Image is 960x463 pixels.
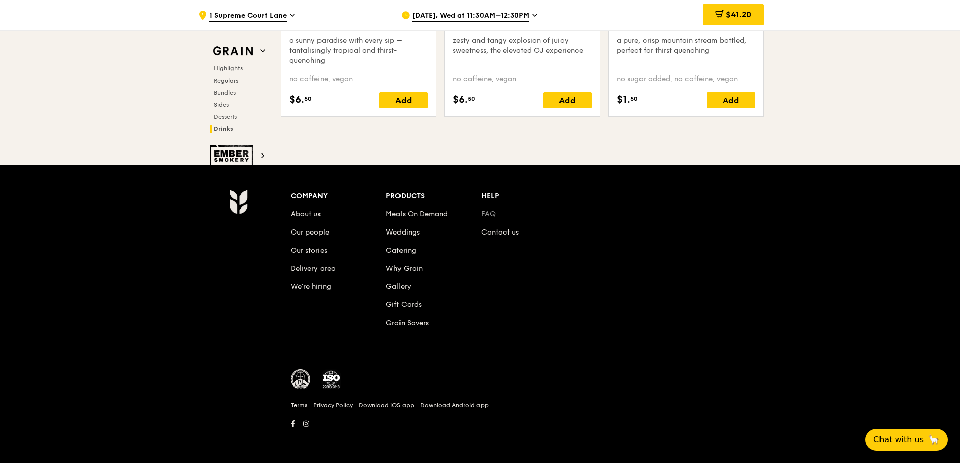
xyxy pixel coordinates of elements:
[291,264,336,273] a: Delivery area
[291,189,386,203] div: Company
[481,228,519,237] a: Contact us
[386,210,448,218] a: Meals On Demand
[214,101,229,108] span: Sides
[210,42,256,60] img: Grain web logo
[313,401,353,409] a: Privacy Policy
[453,36,591,56] div: zesty and tangy explosion of juicy sweetness, the elevated OJ experience
[617,36,755,56] div: a pure, crisp mountain stream bottled, perfect for thirst quenching
[386,246,416,255] a: Catering
[412,11,529,22] span: [DATE], Wed at 11:30AM–12:30PM
[543,92,592,108] div: Add
[481,189,576,203] div: Help
[209,11,287,22] span: 1 Supreme Court Lane
[386,300,422,309] a: Gift Cards
[379,92,428,108] div: Add
[214,65,243,72] span: Highlights
[304,95,312,103] span: 50
[289,36,428,66] div: a sunny paradise with every sip – tantalisingly tropical and thirst-quenching
[707,92,755,108] div: Add
[726,10,751,19] span: $41.20
[190,431,770,439] h6: Revision
[214,89,236,96] span: Bundles
[214,113,237,120] span: Desserts
[468,95,475,103] span: 50
[386,319,429,327] a: Grain Savers
[291,401,307,409] a: Terms
[210,145,256,167] img: Ember Smokery web logo
[630,95,638,103] span: 50
[617,92,630,107] span: $1.
[289,92,304,107] span: $6.
[928,434,940,446] span: 🦙
[420,401,489,409] a: Download Android app
[321,369,341,390] img: ISO Certified
[291,210,321,218] a: About us
[453,74,591,84] div: no caffeine, vegan
[359,401,414,409] a: Download iOS app
[617,74,755,84] div: no sugar added, no caffeine, vegan
[289,74,428,84] div: no caffeine, vegan
[865,429,948,451] button: Chat with us🦙
[291,369,311,390] img: MUIS Halal Certified
[214,125,233,132] span: Drinks
[291,282,331,291] a: We’re hiring
[386,228,420,237] a: Weddings
[214,77,238,84] span: Regulars
[481,210,496,218] a: FAQ
[386,282,411,291] a: Gallery
[291,228,329,237] a: Our people
[386,264,423,273] a: Why Grain
[453,92,468,107] span: $6.
[229,189,247,214] img: Grain
[386,189,481,203] div: Products
[873,434,924,446] span: Chat with us
[291,246,327,255] a: Our stories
